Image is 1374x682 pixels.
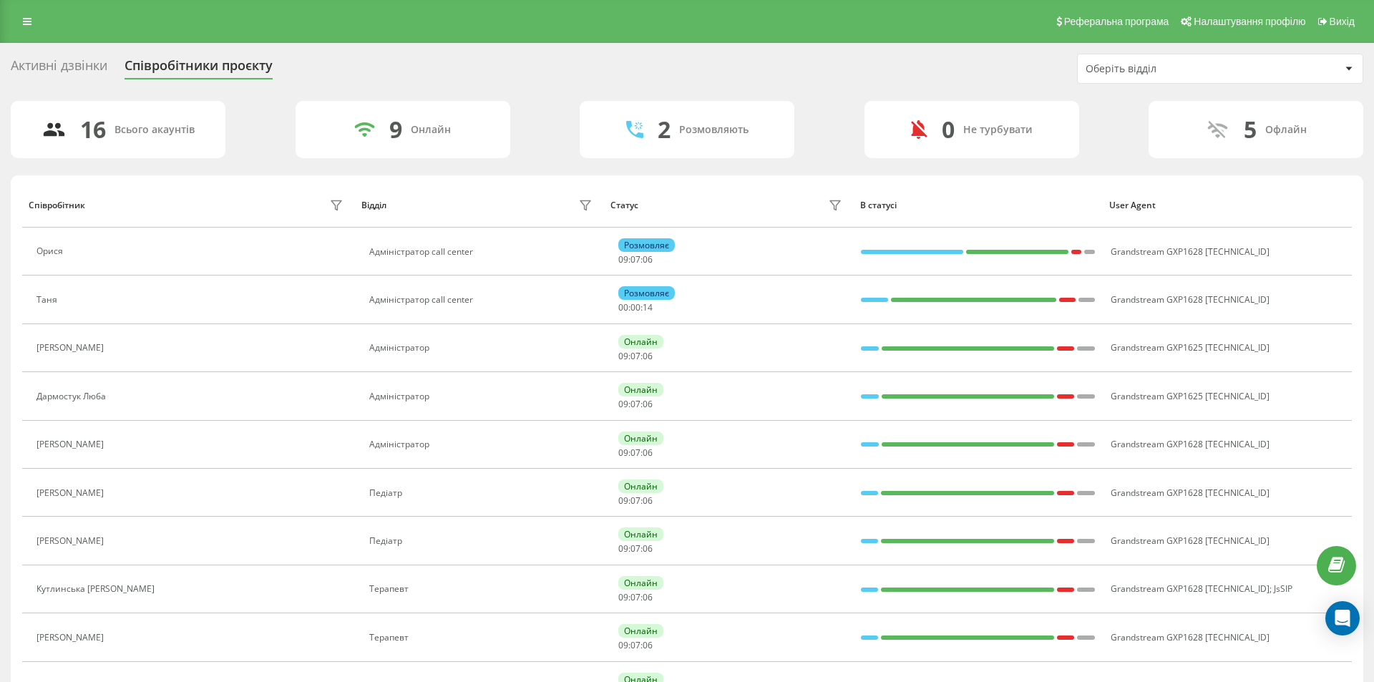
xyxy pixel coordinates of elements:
[618,495,628,507] span: 09
[1111,293,1270,306] span: Grandstream GXP1628 [TECHNICAL_ID]
[36,343,107,353] div: [PERSON_NAME]
[1111,438,1270,450] span: Grandstream GXP1628 [TECHNICAL_ID]
[618,301,628,313] span: 00
[1265,124,1307,136] div: Офлайн
[36,246,67,256] div: Орися
[942,116,955,143] div: 0
[618,448,653,458] div: : :
[1111,487,1270,499] span: Grandstream GXP1628 [TECHNICAL_ID]
[630,495,640,507] span: 07
[679,124,749,136] div: Розмовляють
[630,398,640,410] span: 07
[618,303,653,313] div: : :
[630,253,640,266] span: 07
[610,200,638,210] div: Статус
[630,542,640,555] span: 07
[860,200,1096,210] div: В статусі
[618,351,653,361] div: : :
[369,439,596,449] div: Адміністратор
[1111,390,1270,402] span: Grandstream GXP1625 [TECHNICAL_ID]
[1064,16,1169,27] span: Реферальна програма
[643,639,653,651] span: 06
[1111,631,1270,643] span: Grandstream GXP1628 [TECHNICAL_ID]
[618,286,675,300] div: Розмовляє
[630,447,640,459] span: 07
[630,301,640,313] span: 00
[618,398,628,410] span: 09
[29,200,85,210] div: Співробітник
[618,593,653,603] div: : :
[1111,341,1270,354] span: Grandstream GXP1625 [TECHNICAL_ID]
[1111,245,1270,258] span: Grandstream GXP1628 [TECHNICAL_ID]
[618,350,628,362] span: 09
[643,495,653,507] span: 06
[36,536,107,546] div: [PERSON_NAME]
[618,238,675,252] div: Розмовляє
[1194,16,1305,27] span: Налаштування профілю
[1244,116,1257,143] div: 5
[1111,535,1270,547] span: Grandstream GXP1628 [TECHNICAL_ID]
[618,335,663,349] div: Онлайн
[618,383,663,396] div: Онлайн
[1330,16,1355,27] span: Вихід
[1111,583,1270,595] span: Grandstream GXP1628 [TECHNICAL_ID]
[80,116,106,143] div: 16
[643,301,653,313] span: 14
[618,255,653,265] div: : :
[36,584,158,594] div: Кутлинська [PERSON_NAME]
[630,639,640,651] span: 07
[36,295,61,305] div: Таня
[369,343,596,353] div: Адміністратор
[618,576,663,590] div: Онлайн
[36,391,109,401] div: Дармостук Люба
[618,542,628,555] span: 09
[1274,583,1292,595] span: JsSIP
[369,247,596,257] div: Адміністратор call center
[643,542,653,555] span: 06
[643,591,653,603] span: 06
[369,391,596,401] div: Адміністратор
[125,58,273,80] div: Співробітники проєкту
[618,447,628,459] span: 09
[963,124,1033,136] div: Не турбувати
[618,639,628,651] span: 09
[643,398,653,410] span: 06
[618,432,663,445] div: Онлайн
[630,591,640,603] span: 07
[411,124,451,136] div: Онлайн
[618,527,663,541] div: Онлайн
[361,200,386,210] div: Відділ
[643,350,653,362] span: 06
[389,116,402,143] div: 9
[36,633,107,643] div: [PERSON_NAME]
[369,633,596,643] div: Терапевт
[36,488,107,498] div: [PERSON_NAME]
[1086,63,1257,75] div: Оберіть відділ
[114,124,195,136] div: Всього акаунтів
[369,295,596,305] div: Адміністратор call center
[643,253,653,266] span: 06
[369,584,596,594] div: Терапевт
[618,544,653,554] div: : :
[618,479,663,493] div: Онлайн
[369,488,596,498] div: Педіатр
[618,624,663,638] div: Онлайн
[643,447,653,459] span: 06
[369,536,596,546] div: Педіатр
[1325,601,1360,635] div: Open Intercom Messenger
[658,116,671,143] div: 2
[11,58,107,80] div: Активні дзвінки
[36,439,107,449] div: [PERSON_NAME]
[618,496,653,506] div: : :
[630,350,640,362] span: 07
[618,591,628,603] span: 09
[618,640,653,651] div: : :
[618,399,653,409] div: : :
[618,253,628,266] span: 09
[1109,200,1345,210] div: User Agent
